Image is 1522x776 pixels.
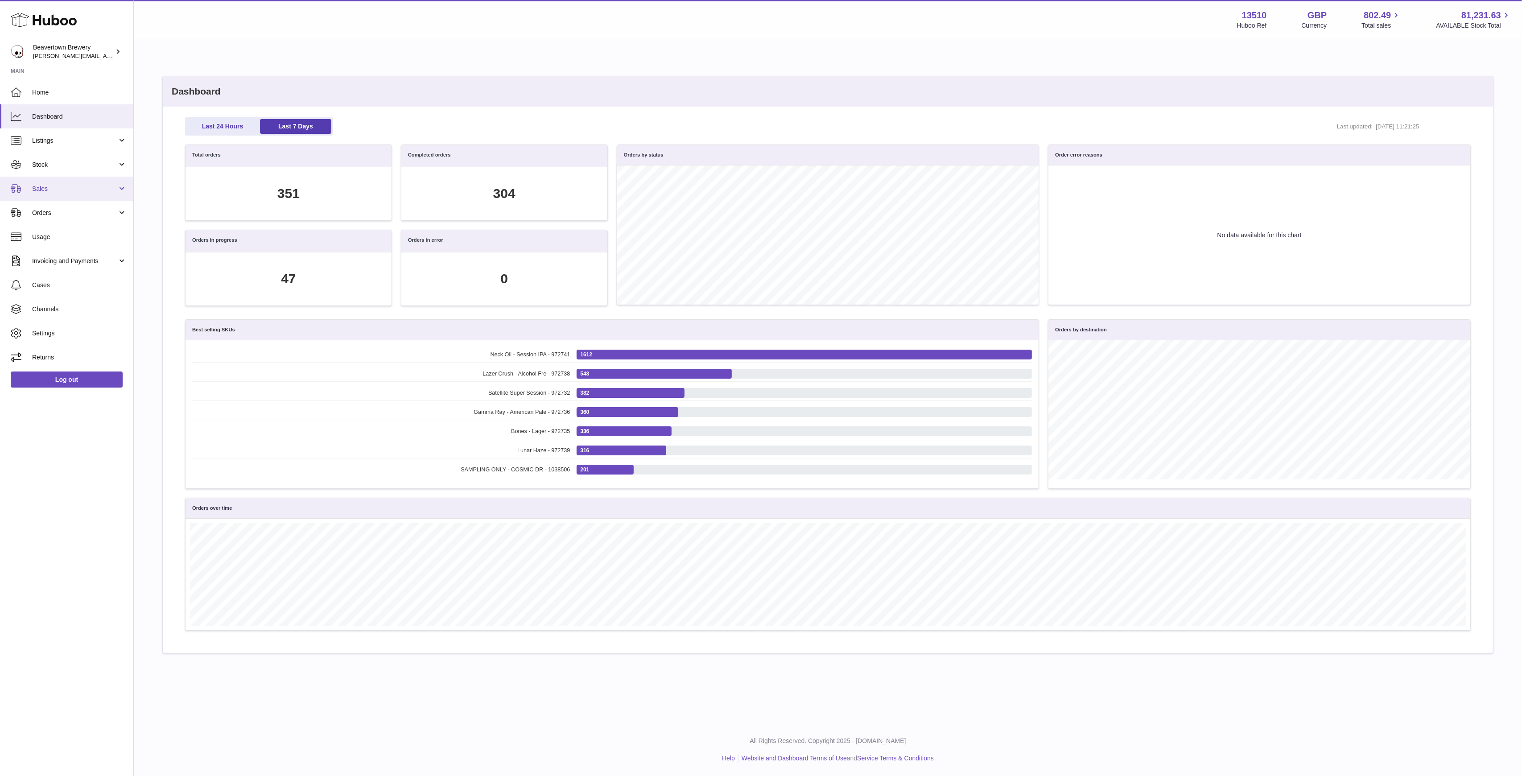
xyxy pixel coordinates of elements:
[1361,9,1401,30] a: 802.49 Total sales
[580,370,589,377] span: 548
[500,270,508,288] div: 0
[192,370,570,378] span: Lazer Crush - Alcohol Fre - 972738
[187,119,258,134] a: Last 24 Hours
[192,152,221,160] h3: Total orders
[1055,152,1102,158] h3: Order error reasons
[580,351,592,358] span: 1612
[32,281,127,289] span: Cases
[11,45,24,58] img: Matthew.McCormack@beavertownbrewery.co.uk
[281,270,296,288] div: 47
[141,737,1515,745] p: All Rights Reserved. Copyright 2025 - [DOMAIN_NAME]
[408,237,443,245] h3: Orders in error
[580,409,589,416] span: 360
[1436,9,1511,30] a: 81,231.63 AVAILABLE Stock Total
[624,152,664,158] h3: Orders by status
[32,209,117,217] span: Orders
[742,755,847,762] a: Website and Dashboard Terms of Use
[1461,9,1501,21] span: 81,231.63
[1242,9,1267,21] strong: 13510
[32,305,127,314] span: Channels
[1048,165,1470,305] div: No data available for this chart
[192,428,570,435] span: Bones - Lager - 972735
[192,505,232,512] h3: Orders over time
[32,88,127,97] span: Home
[580,428,589,435] span: 336
[580,466,589,473] span: 201
[192,447,570,454] span: Lunar Haze - 972739
[738,754,934,763] li: and
[192,409,570,416] span: Gamma Ray - American Pale - 972736
[32,161,117,169] span: Stock
[493,185,516,203] div: 304
[32,257,117,265] span: Invoicing and Payments
[857,755,934,762] a: Service Terms & Conditions
[1337,123,1373,131] span: Last updated:
[1364,9,1391,21] span: 802.49
[408,152,451,160] h3: Completed orders
[277,185,300,203] div: 351
[11,371,123,388] a: Log out
[32,233,127,241] span: Usage
[1361,21,1401,30] span: Total sales
[260,119,331,134] a: Last 7 Days
[32,329,127,338] span: Settings
[1308,9,1327,21] strong: GBP
[580,447,589,454] span: 316
[32,112,127,121] span: Dashboard
[32,185,117,193] span: Sales
[722,755,735,762] a: Help
[192,351,570,359] span: Neck Oil - Session IPA - 972741
[33,43,113,60] div: Beavertown Brewery
[1302,21,1327,30] div: Currency
[192,237,237,245] h3: Orders in progress
[192,326,235,333] h3: Best selling SKUs
[192,389,570,397] span: Satellite Super Session - 972732
[33,52,227,59] span: [PERSON_NAME][EMAIL_ADDRESS][PERSON_NAME][DOMAIN_NAME]
[1237,21,1267,30] div: Huboo Ref
[163,76,1493,107] h2: Dashboard
[1055,326,1107,333] h3: Orders by destination
[580,389,589,396] span: 382
[1376,123,1447,131] span: [DATE] 11:21:25
[32,353,127,362] span: Returns
[1436,21,1511,30] span: AVAILABLE Stock Total
[192,466,570,474] span: SAMPLING ONLY - COSMIC DR - 1038506
[32,136,117,145] span: Listings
